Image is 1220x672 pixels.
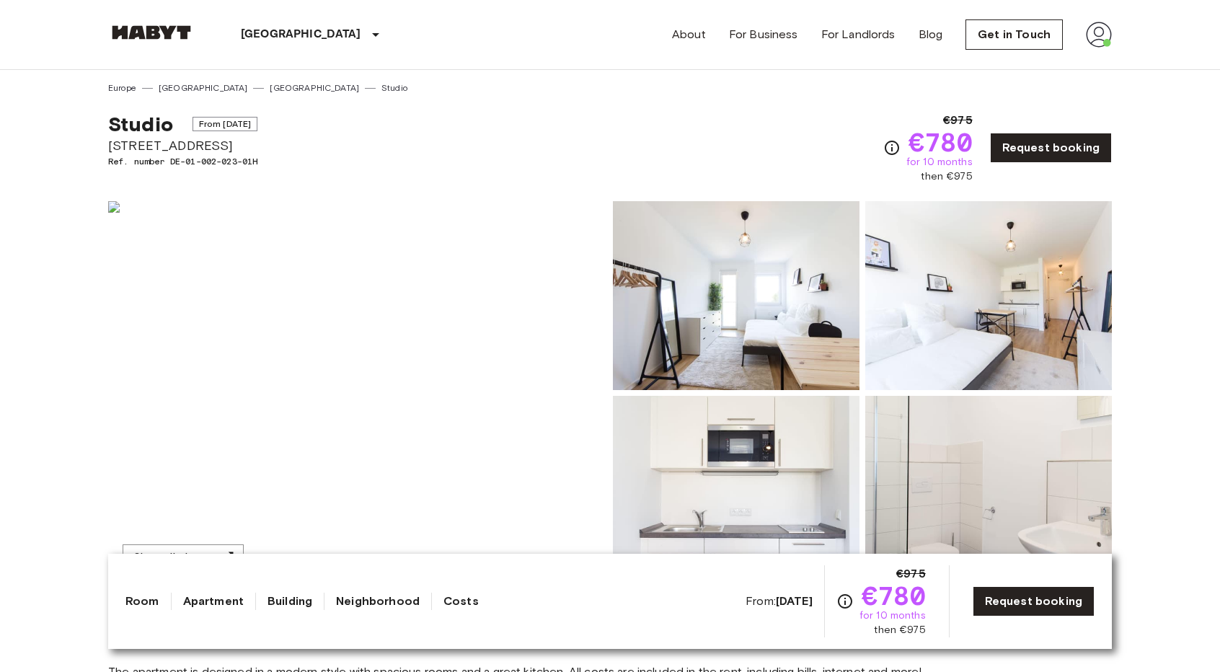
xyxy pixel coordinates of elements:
a: About [672,26,706,43]
p: [GEOGRAPHIC_DATA] [241,26,361,43]
span: From: [746,593,813,609]
a: [GEOGRAPHIC_DATA] [270,81,359,94]
span: €975 [896,565,926,583]
b: [DATE] [776,594,813,608]
a: For Business [729,26,798,43]
img: Picture of unit DE-01-002-023-01H [865,201,1112,390]
svg: Check cost overview for full price breakdown. Please note that discounts apply to new joiners onl... [883,139,901,156]
img: Picture of unit DE-01-002-023-01H [613,201,859,390]
a: [GEOGRAPHIC_DATA] [159,81,248,94]
span: From [DATE] [193,117,258,131]
span: Ref. number DE-01-002-023-01H [108,155,257,168]
img: Habyt [108,25,195,40]
a: Building [268,593,312,610]
a: Blog [919,26,943,43]
span: Studio [108,112,173,136]
a: Request booking [990,133,1112,163]
img: avatar [1086,22,1112,48]
a: Apartment [183,593,244,610]
span: €780 [909,129,973,155]
span: [STREET_ADDRESS] [108,136,257,155]
span: €975 [943,112,973,129]
a: Europe [108,81,136,94]
a: Request booking [973,586,1095,616]
button: Show all photos [123,544,244,571]
span: then €975 [921,169,972,184]
span: for 10 months [906,155,973,169]
span: €780 [862,583,926,609]
a: Costs [443,593,479,610]
img: Picture of unit DE-01-002-023-01H [613,396,859,585]
a: Get in Touch [965,19,1063,50]
img: Marketing picture of unit DE-01-002-023-01H [108,201,607,585]
span: then €975 [874,623,925,637]
svg: Check cost overview for full price breakdown. Please note that discounts apply to new joiners onl... [836,593,854,610]
img: Picture of unit DE-01-002-023-01H [865,396,1112,585]
a: Neighborhood [336,593,420,610]
a: Studio [381,81,407,94]
span: for 10 months [859,609,926,623]
a: Room [125,593,159,610]
a: For Landlords [821,26,896,43]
